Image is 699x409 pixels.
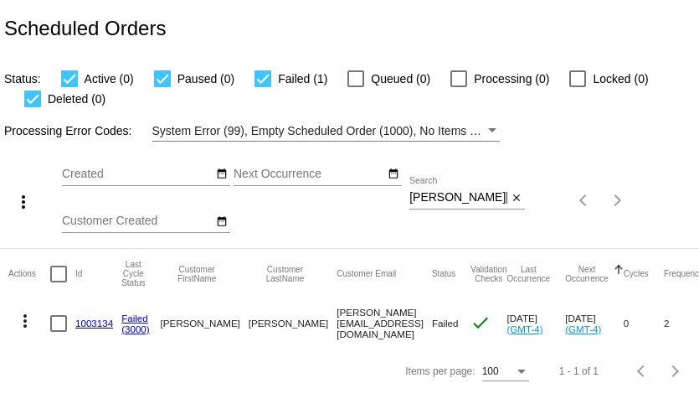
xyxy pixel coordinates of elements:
[152,121,500,142] mat-select: Filter by Processing Error Codes
[371,69,430,89] span: Queued (0)
[160,299,248,348] mat-cell: [PERSON_NAME]
[85,69,134,89] span: Active (0)
[474,69,549,89] span: Processing (0)
[506,324,542,334] a: (GMT-4)
[121,260,145,287] button: Change sorting for LastProcessingCycleId
[405,365,475,377] div: Items per page:
[15,311,35,331] mat-icon: more_vert
[593,69,648,89] span: Locked (0)
[121,313,148,324] a: Failed
[482,365,499,377] span: 100
[75,269,82,279] button: Change sorting for Id
[249,299,337,348] mat-cell: [PERSON_NAME]
[432,318,459,329] span: Failed
[13,192,33,212] mat-icon: more_vert
[8,249,50,299] mat-header-cell: Actions
[216,168,228,181] mat-icon: date_range
[409,191,507,204] input: Search
[177,69,234,89] span: Paused (0)
[624,269,649,279] button: Change sorting for Cycles
[511,192,522,205] mat-icon: close
[121,324,150,334] a: (3000)
[507,189,525,207] button: Clear
[482,366,529,378] mat-select: Items per page:
[565,299,624,348] mat-cell: [DATE]
[75,318,113,329] a: 1003134
[62,168,213,181] input: Created
[624,299,664,348] mat-cell: 0
[4,72,41,85] span: Status:
[249,265,321,283] button: Change sorting for CustomerLastName
[625,355,659,388] button: Previous page
[601,184,635,217] button: Next page
[559,365,599,377] div: 1 - 1 of 1
[388,168,399,181] mat-icon: date_range
[4,124,132,137] span: Processing Error Codes:
[216,215,228,229] mat-icon: date_range
[4,17,166,40] h2: Scheduled Orders
[565,265,609,283] button: Change sorting for NextOccurrenceUtc
[337,299,432,348] mat-cell: [PERSON_NAME][EMAIL_ADDRESS][DOMAIN_NAME]
[278,69,327,89] span: Failed (1)
[659,355,692,388] button: Next page
[160,265,233,283] button: Change sorting for CustomerFirstName
[470,249,506,299] mat-header-cell: Validation Checks
[62,215,213,228] input: Customer Created
[234,168,384,181] input: Next Occurrence
[337,269,396,279] button: Change sorting for CustomerEmail
[470,313,491,333] mat-icon: check
[506,299,565,348] mat-cell: [DATE]
[565,324,601,334] a: (GMT-4)
[432,269,455,279] button: Change sorting for Status
[506,265,550,283] button: Change sorting for LastOccurrenceUtc
[568,184,601,217] button: Previous page
[48,89,105,109] span: Deleted (0)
